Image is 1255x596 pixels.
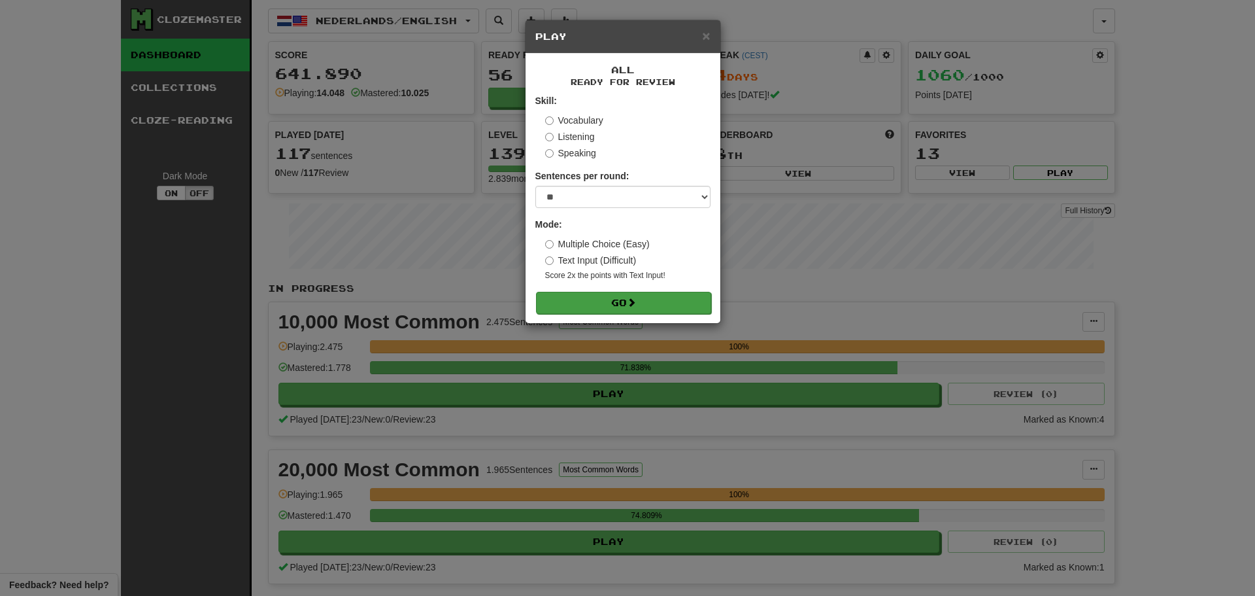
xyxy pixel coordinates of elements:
span: × [702,28,710,43]
span: All [611,64,635,75]
small: Ready for Review [535,77,711,88]
button: Go [536,292,711,314]
label: Sentences per round: [535,169,629,183]
label: Speaking [545,147,596,160]
input: Listening [545,133,554,141]
input: Vocabulary [545,116,554,125]
label: Text Input (Difficult) [545,254,637,267]
label: Multiple Choice (Easy) [545,237,650,251]
label: Vocabulary [545,114,603,127]
strong: Mode: [535,219,562,230]
strong: Skill: [535,96,557,106]
h5: Play [535,30,711,43]
input: Multiple Choice (Easy) [545,240,554,249]
input: Speaking [545,149,554,158]
small: Score 2x the points with Text Input ! [545,270,711,281]
input: Text Input (Difficult) [545,256,554,265]
label: Listening [545,130,595,143]
button: Close [702,29,710,43]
